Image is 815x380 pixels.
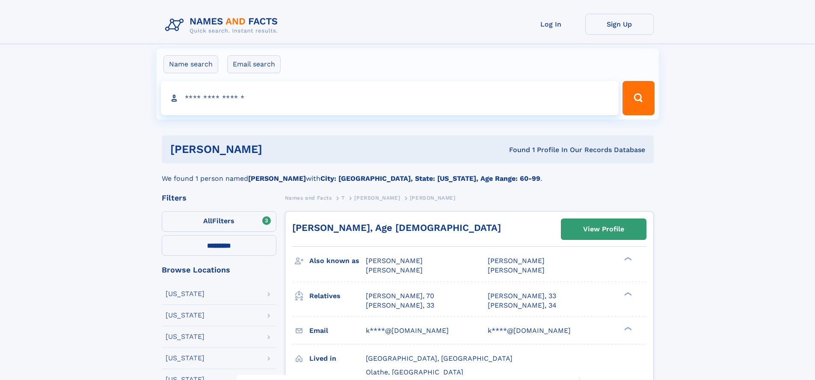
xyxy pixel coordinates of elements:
[366,291,434,301] a: [PERSON_NAME], 70
[248,174,306,183] b: [PERSON_NAME]
[162,211,276,232] label: Filters
[366,266,423,274] span: [PERSON_NAME]
[561,219,646,239] a: View Profile
[292,222,501,233] a: [PERSON_NAME], Age [DEMOGRAPHIC_DATA]
[285,192,332,203] a: Names and Facts
[166,312,204,319] div: [US_STATE]
[622,81,654,115] button: Search Button
[162,14,285,37] img: Logo Names and Facts
[488,266,545,274] span: [PERSON_NAME]
[309,289,366,303] h3: Relatives
[583,219,624,239] div: View Profile
[170,144,386,155] h1: [PERSON_NAME]
[166,333,204,340] div: [US_STATE]
[309,323,366,338] h3: Email
[517,14,585,35] a: Log In
[366,257,423,265] span: [PERSON_NAME]
[585,14,654,35] a: Sign Up
[488,291,556,301] a: [PERSON_NAME], 33
[227,55,281,73] label: Email search
[341,192,345,203] a: T
[354,195,400,201] span: [PERSON_NAME]
[320,174,540,183] b: City: [GEOGRAPHIC_DATA], State: [US_STATE], Age Range: 60-99
[162,266,276,274] div: Browse Locations
[488,301,557,310] a: [PERSON_NAME], 34
[203,217,212,225] span: All
[166,290,204,297] div: [US_STATE]
[366,354,513,362] span: [GEOGRAPHIC_DATA], [GEOGRAPHIC_DATA]
[162,194,276,202] div: Filters
[354,192,400,203] a: [PERSON_NAME]
[309,351,366,366] h3: Lived in
[366,368,463,376] span: Olathe, [GEOGRAPHIC_DATA]
[622,256,632,262] div: ❯
[161,81,619,115] input: search input
[622,291,632,296] div: ❯
[341,195,345,201] span: T
[309,254,366,268] h3: Also known as
[166,355,204,362] div: [US_STATE]
[162,163,654,184] div: We found 1 person named with .
[385,145,645,155] div: Found 1 Profile In Our Records Database
[366,301,434,310] a: [PERSON_NAME], 33
[488,257,545,265] span: [PERSON_NAME]
[163,55,218,73] label: Name search
[410,195,456,201] span: [PERSON_NAME]
[622,326,632,331] div: ❯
